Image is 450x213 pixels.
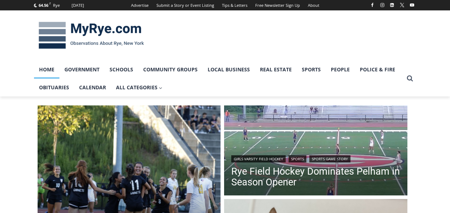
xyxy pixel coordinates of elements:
span: F [49,1,51,5]
a: People [326,61,355,79]
img: (PHOTO: The Rye Girls Field Hockey Team defeated Pelham 3-0 on Tuesday to move to 3-0 in 2024.) [224,105,407,197]
a: Sports [297,61,326,79]
a: X [398,1,406,9]
a: Government [59,61,105,79]
a: Home [34,61,59,79]
button: View Search Form [403,72,416,85]
div: [DATE] [72,2,84,9]
div: | | [231,154,400,162]
a: Police & Fire [355,61,400,79]
a: Girls Varsity Field Hockey [231,155,286,162]
span: All Categories [116,84,163,91]
a: Local Business [203,61,255,79]
a: Real Estate [255,61,297,79]
a: All Categories [111,79,168,96]
a: YouTube [408,1,416,9]
img: MyRye.com [34,17,149,54]
a: Read More Rye Field Hockey Dominates Pelham in Season Opener [224,105,407,197]
a: Community Groups [138,61,203,79]
a: Sports [289,155,306,162]
a: Sports Game Story [309,155,350,162]
a: Facebook [368,1,377,9]
div: Rye [53,2,60,9]
a: Instagram [378,1,387,9]
nav: Primary Navigation [34,61,403,97]
a: Obituaries [34,79,74,96]
a: Calendar [74,79,111,96]
a: Schools [105,61,138,79]
span: 64.56 [39,3,48,8]
a: Rye Field Hockey Dominates Pelham in Season Opener [231,166,400,188]
a: Linkedin [388,1,396,9]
